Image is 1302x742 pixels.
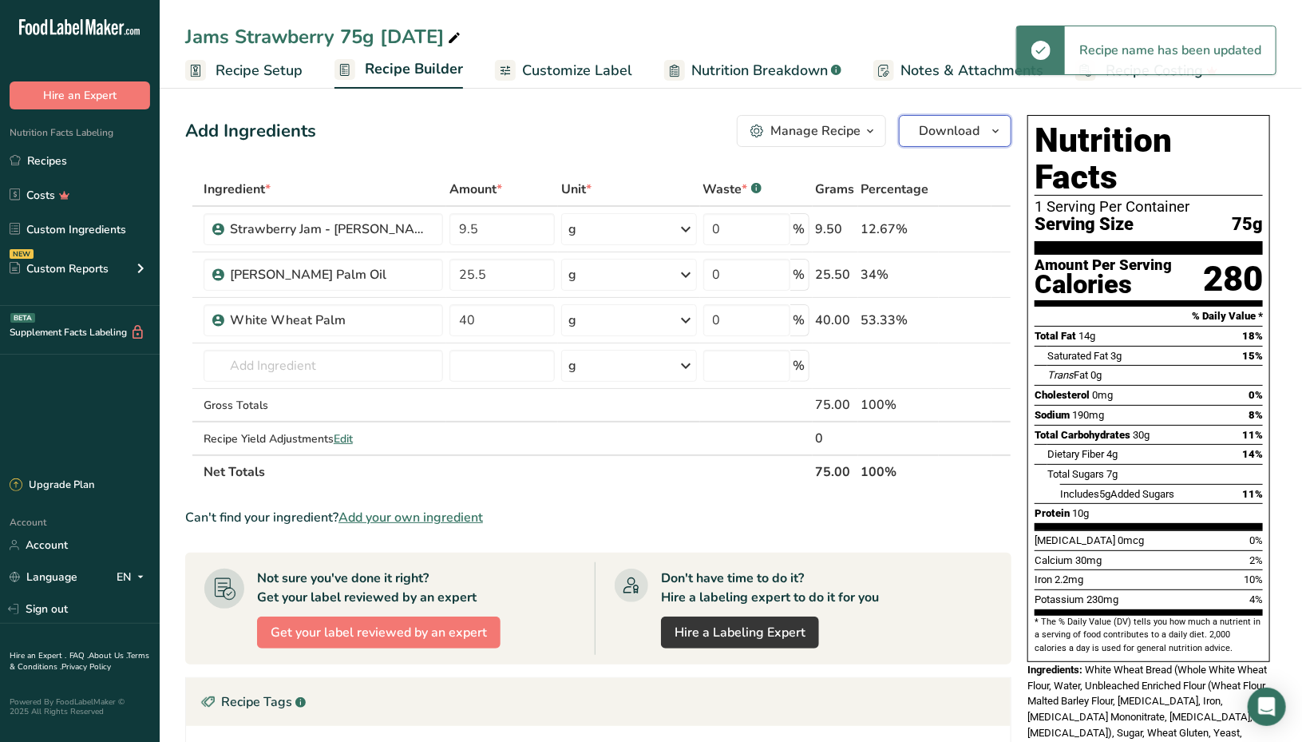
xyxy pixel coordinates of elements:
span: 30g [1133,429,1150,441]
span: Edit [334,431,353,446]
div: 75.00 [816,395,855,415]
input: Add Ingredient [204,350,444,382]
a: Nutrition Breakdown [664,53,841,89]
span: Serving Size [1035,215,1134,235]
div: 0 [816,429,855,448]
span: Nutrition Breakdown [691,60,828,81]
div: Manage Recipe [770,121,861,141]
span: 2% [1249,554,1263,566]
span: 14g [1078,330,1095,342]
span: 11% [1242,488,1263,500]
span: 8% [1249,409,1263,421]
span: 230mg [1086,593,1118,605]
span: 18% [1242,330,1263,342]
div: Jams Strawberry 75g [DATE] [185,22,464,51]
div: 12.67% [861,220,936,239]
span: 190mg [1072,409,1104,421]
button: Hire an Expert [10,81,150,109]
span: 75g [1232,215,1263,235]
span: Recipe Builder [365,58,463,80]
span: Unit [561,180,592,199]
span: [MEDICAL_DATA] [1035,534,1115,546]
span: Total Carbohydrates [1035,429,1130,441]
span: 0% [1249,534,1263,546]
div: [PERSON_NAME] Palm Oil [230,265,429,284]
div: 25.50 [816,265,855,284]
span: 11% [1242,429,1263,441]
span: Total Fat [1035,330,1076,342]
div: 34% [861,265,936,284]
div: 1 Serving Per Container [1035,199,1263,215]
span: Percentage [861,180,929,199]
span: 0mcg [1118,534,1144,546]
span: 5g [1099,488,1110,500]
span: 14% [1242,448,1263,460]
span: Ingredients: [1027,664,1082,676]
a: Notes & Attachments [873,53,1043,89]
span: Recipe Setup [216,60,303,81]
span: 7g [1106,468,1118,480]
section: * The % Daily Value (DV) tells you how much a nutrient in a serving of food contributes to a dail... [1035,616,1263,655]
div: Powered By FoodLabelMaker © 2025 All Rights Reserved [10,697,150,716]
div: BETA [10,313,35,323]
span: 10% [1244,573,1263,585]
span: Cholesterol [1035,389,1090,401]
span: 4% [1249,593,1263,605]
button: Download [899,115,1011,147]
div: NEW [10,249,34,259]
span: Customize Label [522,60,632,81]
span: 0% [1249,389,1263,401]
a: FAQ . [69,650,89,661]
div: Gross Totals [204,397,444,414]
a: Hire a Labeling Expert [661,617,819,649]
span: Total Sugars [1047,468,1104,480]
span: Dietary Fiber [1047,448,1104,460]
div: Upgrade Plan [10,478,94,494]
span: 30mg [1075,554,1102,566]
div: 100% [861,395,936,415]
button: Manage Recipe [737,115,886,147]
span: Grams [816,180,855,199]
span: Add your own ingredient [338,508,483,527]
span: Sodium [1035,409,1070,421]
div: Recipe name has been updated [1065,26,1276,74]
span: 2.2mg [1055,573,1083,585]
div: Calories [1035,273,1172,296]
span: 3g [1110,350,1122,362]
span: Notes & Attachments [900,60,1043,81]
a: Recipe Builder [334,51,463,89]
div: 53.33% [861,311,936,330]
span: Protein [1035,507,1070,519]
div: g [568,356,576,375]
span: 10g [1072,507,1089,519]
div: Recipe Tags [186,678,1011,726]
div: g [568,220,576,239]
a: About Us . [89,650,127,661]
span: Download [919,121,979,141]
a: Customize Label [495,53,632,89]
div: Can't find your ingredient? [185,508,1011,527]
span: Saturated Fat [1047,350,1108,362]
a: Recipe Setup [185,53,303,89]
div: 9.50 [816,220,855,239]
span: Includes Added Sugars [1060,488,1174,500]
div: 280 [1203,258,1263,300]
div: Amount Per Serving [1035,258,1172,273]
span: Amount [449,180,502,199]
div: Strawberry Jam - [PERSON_NAME] [230,220,429,239]
th: Net Totals [200,454,813,488]
span: 0g [1090,369,1102,381]
span: 4g [1106,448,1118,460]
div: White Wheat Palm [230,311,429,330]
span: Ingredient [204,180,271,199]
div: Recipe Yield Adjustments [204,431,444,447]
span: Fat [1047,369,1088,381]
div: EN [117,568,150,587]
span: 15% [1242,350,1263,362]
a: Language [10,563,77,591]
span: Potassium [1035,593,1084,605]
h1: Nutrition Facts [1035,122,1263,196]
div: Open Intercom Messenger [1248,688,1286,726]
span: 0mg [1092,389,1113,401]
th: 75.00 [813,454,858,488]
